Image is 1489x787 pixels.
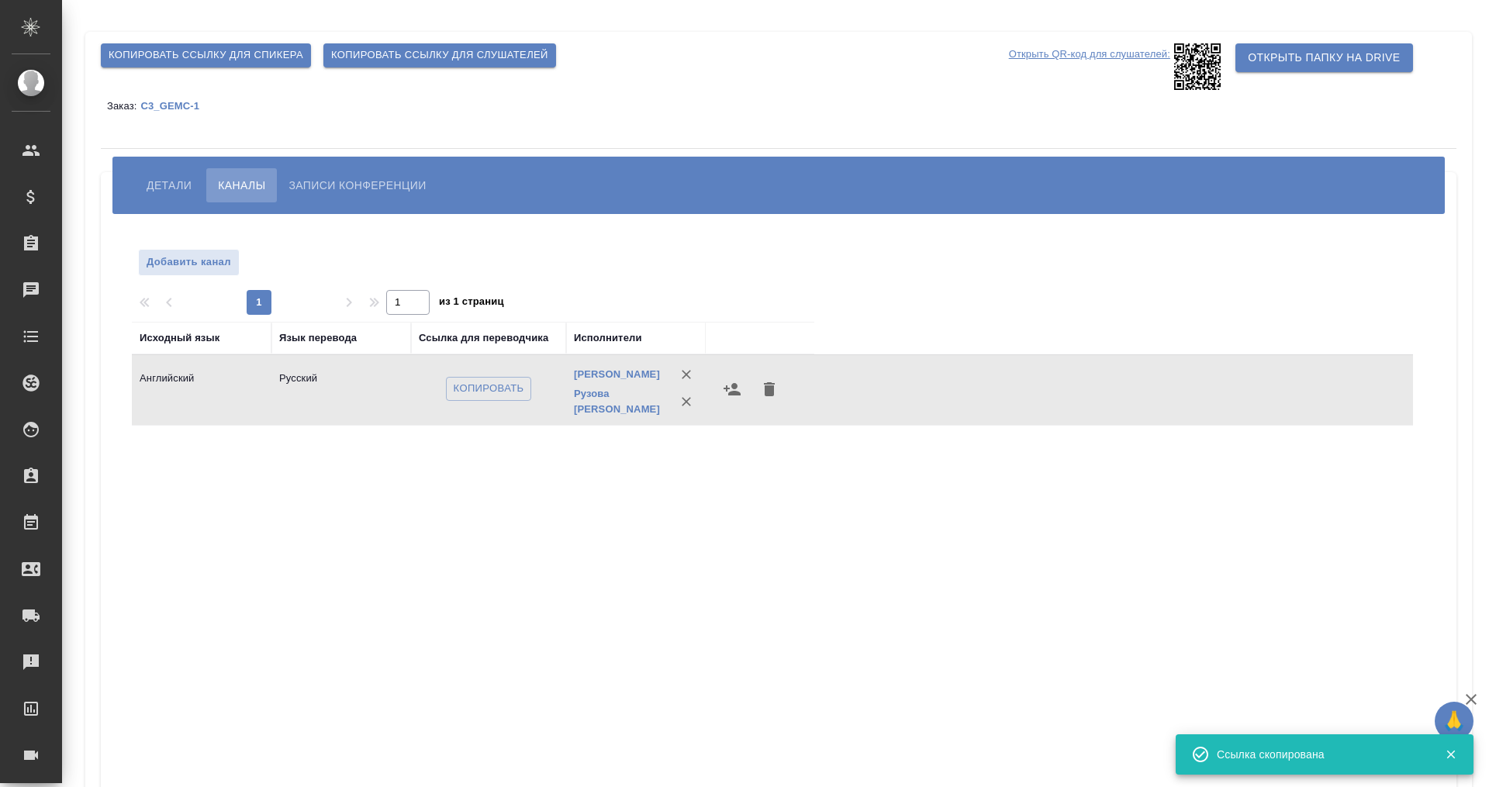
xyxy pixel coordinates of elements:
div: Исполнители [574,330,642,346]
div: Ссылка скопирована [1217,747,1422,762]
td: Русский [271,363,411,417]
p: Заказ: [107,100,140,112]
button: Копировать ссылку для слушателей [323,43,556,67]
td: Английский [132,363,271,417]
a: [PERSON_NAME] [574,368,660,380]
span: Записи конференции [288,176,426,195]
span: Копировать ссылку для слушателей [331,47,548,64]
button: Назначить исполнителей [713,371,751,408]
p: C3_GEMC-1 [140,100,211,112]
span: Копировать [454,380,524,398]
div: Язык перевода [279,330,357,346]
a: C3_GEMC-1 [140,99,211,112]
button: Удалить канал [751,371,788,408]
button: Удалить [675,363,698,386]
div: Исходный язык [140,330,219,346]
span: Добавить канал [147,254,231,271]
span: из 1 страниц [439,292,504,315]
button: Удалить [675,390,698,413]
p: Открыть QR-код для слушателей: [1009,43,1170,90]
button: Добавить канал [138,249,240,276]
span: Открыть папку на Drive [1248,48,1400,67]
span: Каналы [218,176,265,195]
span: Детали [147,176,192,195]
button: Копировать ссылку для спикера [101,43,311,67]
div: Ссылка для переводчика [419,330,548,346]
span: 🙏 [1441,705,1467,737]
button: Открыть папку на Drive [1235,43,1412,72]
button: 🙏 [1435,702,1473,740]
button: Копировать [446,377,532,401]
a: Рузова [PERSON_NAME] [574,388,660,415]
button: Закрыть [1435,747,1467,761]
span: Копировать ссылку для спикера [109,47,303,64]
